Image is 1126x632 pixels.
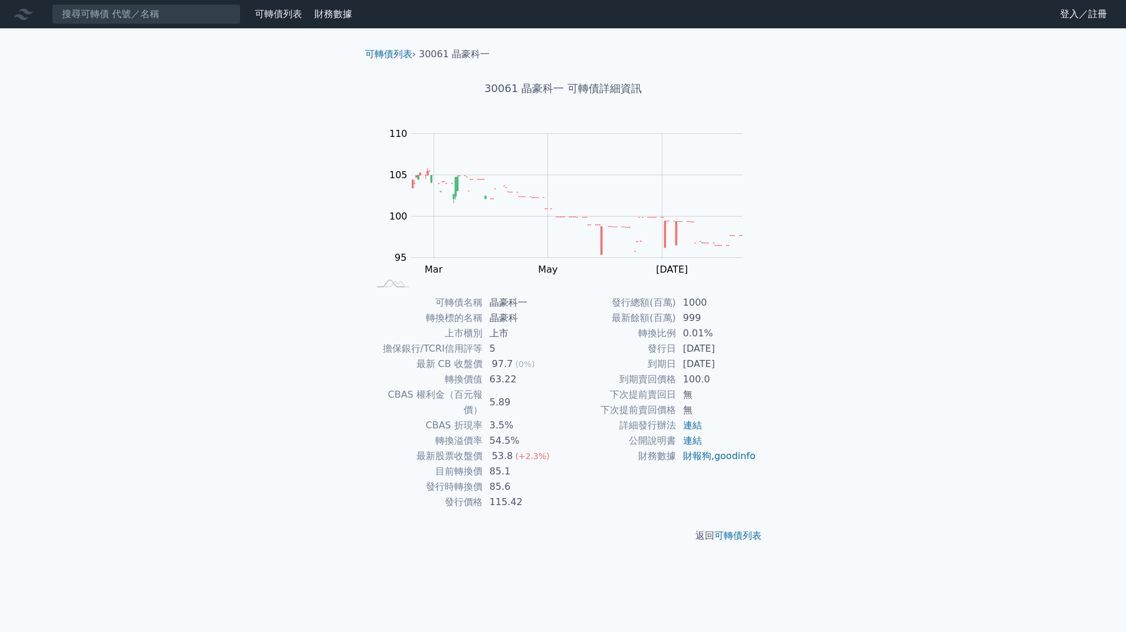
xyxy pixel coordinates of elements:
[538,264,557,275] tspan: May
[563,295,676,310] td: 發行總額(百萬)
[389,211,408,222] tspan: 100
[356,529,771,543] p: 返回
[356,80,771,97] h1: 30061 晶豪科一 可轉債詳細資訊
[482,479,563,495] td: 85.6
[1051,5,1117,24] a: 登入／註冊
[563,310,676,326] td: 最新餘額(百萬)
[676,341,757,356] td: [DATE]
[482,433,563,448] td: 54.5%
[683,435,702,446] a: 連結
[563,356,676,372] td: 到期日
[482,464,563,479] td: 85.1
[365,47,416,61] li: ›
[389,128,408,139] tspan: 110
[314,8,352,19] a: 財務數據
[425,264,443,275] tspan: Mar
[515,359,534,369] span: (0%)
[563,372,676,387] td: 到期賣回價格
[370,464,482,479] td: 目前轉換價
[676,387,757,402] td: 無
[714,530,761,541] a: 可轉債列表
[482,341,563,356] td: 5
[370,387,482,418] td: CBAS 權利金（百元報價）
[482,418,563,433] td: 3.5%
[255,8,302,19] a: 可轉債列表
[714,450,756,461] a: goodinfo
[563,402,676,418] td: 下次提前賣回價格
[676,310,757,326] td: 999
[563,418,676,433] td: 詳細發行辦法
[370,372,482,387] td: 轉換價值
[482,295,563,310] td: 晶豪科一
[683,450,711,461] a: 財報狗
[563,341,676,356] td: 發行日
[370,341,482,356] td: 擔保銀行/TCRI信用評等
[683,420,702,431] a: 連結
[482,310,563,326] td: 晶豪科
[490,356,516,372] div: 97.7
[676,372,757,387] td: 100.0
[656,264,688,275] tspan: [DATE]
[389,169,408,181] tspan: 105
[419,47,490,61] li: 30061 晶豪科一
[370,479,482,495] td: 發行時轉換價
[563,326,676,341] td: 轉換比例
[676,295,757,310] td: 1000
[676,402,757,418] td: 無
[395,252,406,263] tspan: 95
[515,451,549,461] span: (+2.3%)
[490,448,516,464] div: 53.8
[370,356,482,372] td: 最新 CB 收盤價
[482,326,563,341] td: 上市
[482,372,563,387] td: 63.22
[52,4,241,24] input: 搜尋可轉債 代號／名稱
[370,495,482,510] td: 發行價格
[383,128,760,275] g: Chart
[676,326,757,341] td: 0.01%
[676,356,757,372] td: [DATE]
[370,310,482,326] td: 轉換標的名稱
[370,418,482,433] td: CBAS 折現率
[370,448,482,464] td: 最新股票收盤價
[563,448,676,464] td: 財務數據
[482,387,563,418] td: 5.89
[482,495,563,510] td: 115.42
[370,295,482,310] td: 可轉債名稱
[563,387,676,402] td: 下次提前賣回日
[676,448,757,464] td: ,
[370,326,482,341] td: 上市櫃別
[370,433,482,448] td: 轉換溢價率
[365,48,412,60] a: 可轉債列表
[563,433,676,448] td: 公開說明書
